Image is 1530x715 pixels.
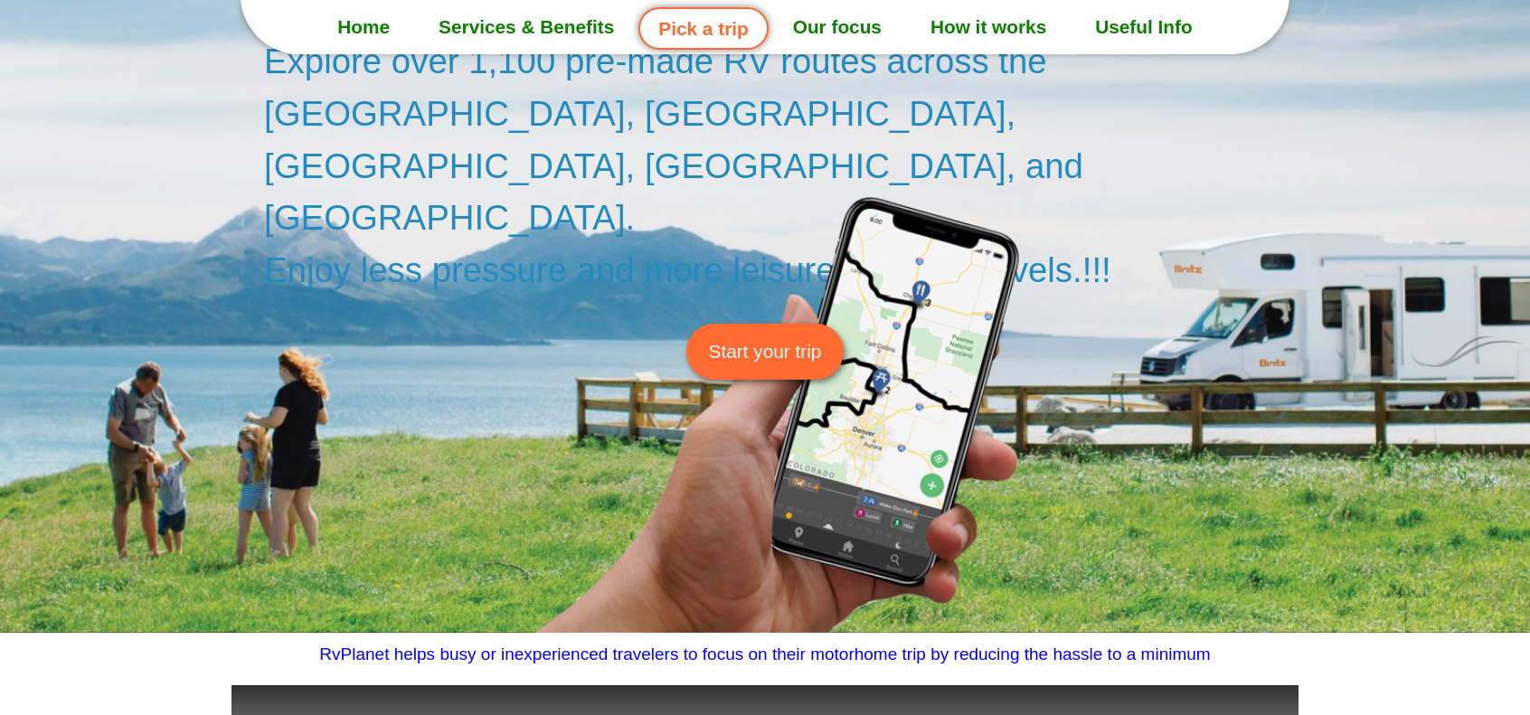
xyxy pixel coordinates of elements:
[906,5,1071,50] a: How it works
[769,5,906,50] a: Our focus
[264,35,1299,296] h2: Explore over 1,100 pre-made RV routes across the [GEOGRAPHIC_DATA], [GEOGRAPHIC_DATA], [GEOGRAPHI...
[686,324,845,379] a: Start your trip
[414,5,638,50] a: Services & Benefits
[241,5,1289,50] nav: Menu
[709,337,822,365] span: Start your trip
[638,7,768,50] a: Pick a trip
[1071,5,1216,50] a: Useful Info
[313,5,414,50] a: Home
[319,644,1210,663] span: RvPlanet helps busy or inexperienced travelers to focus on their motorhome trip by reducing the h...
[510,181,1037,633] img: Motorhome trip planning app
